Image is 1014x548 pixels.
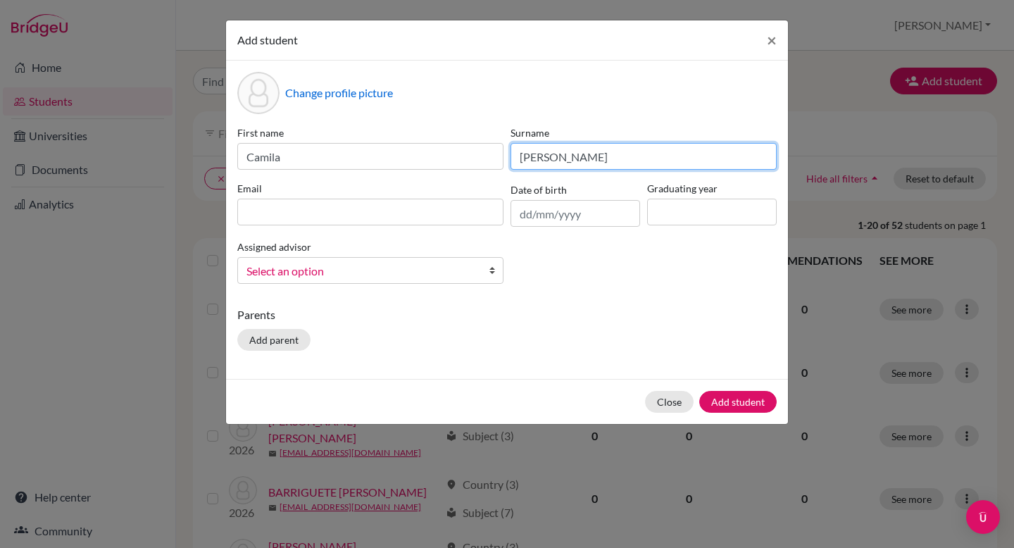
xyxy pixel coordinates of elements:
[237,239,311,254] label: Assigned advisor
[237,72,280,114] div: Profile picture
[511,125,777,140] label: Surname
[246,262,476,280] span: Select an option
[237,329,311,351] button: Add parent
[237,33,298,46] span: Add student
[237,125,503,140] label: First name
[511,182,567,197] label: Date of birth
[966,500,1000,534] div: Open Intercom Messenger
[511,200,640,227] input: dd/mm/yyyy
[237,181,503,196] label: Email
[237,306,777,323] p: Parents
[647,181,777,196] label: Graduating year
[756,20,788,60] button: Close
[767,30,777,50] span: ×
[645,391,694,413] button: Close
[699,391,777,413] button: Add student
